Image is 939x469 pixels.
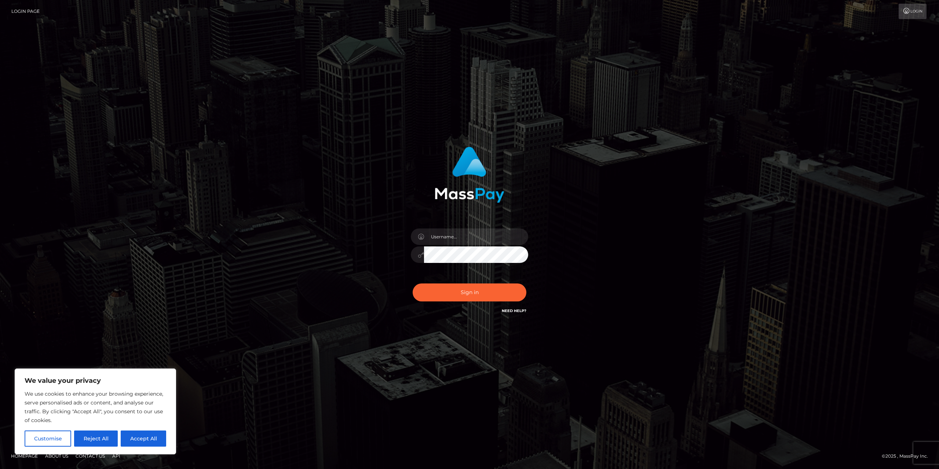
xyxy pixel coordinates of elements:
button: Sign in [413,283,526,301]
button: Accept All [121,430,166,447]
a: Login [899,4,927,19]
p: We use cookies to enhance your browsing experience, serve personalised ads or content, and analys... [25,389,166,425]
button: Reject All [74,430,118,447]
div: We value your privacy [15,369,176,454]
a: API [109,450,123,462]
p: We value your privacy [25,376,166,385]
a: About Us [42,450,71,462]
a: Contact Us [73,450,108,462]
a: Need Help? [502,308,526,313]
a: Homepage [8,450,41,462]
input: Username... [424,228,528,245]
img: MassPay Login [435,147,504,203]
a: Login Page [11,4,40,19]
button: Customise [25,430,71,447]
div: © 2025 , MassPay Inc. [882,452,933,460]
